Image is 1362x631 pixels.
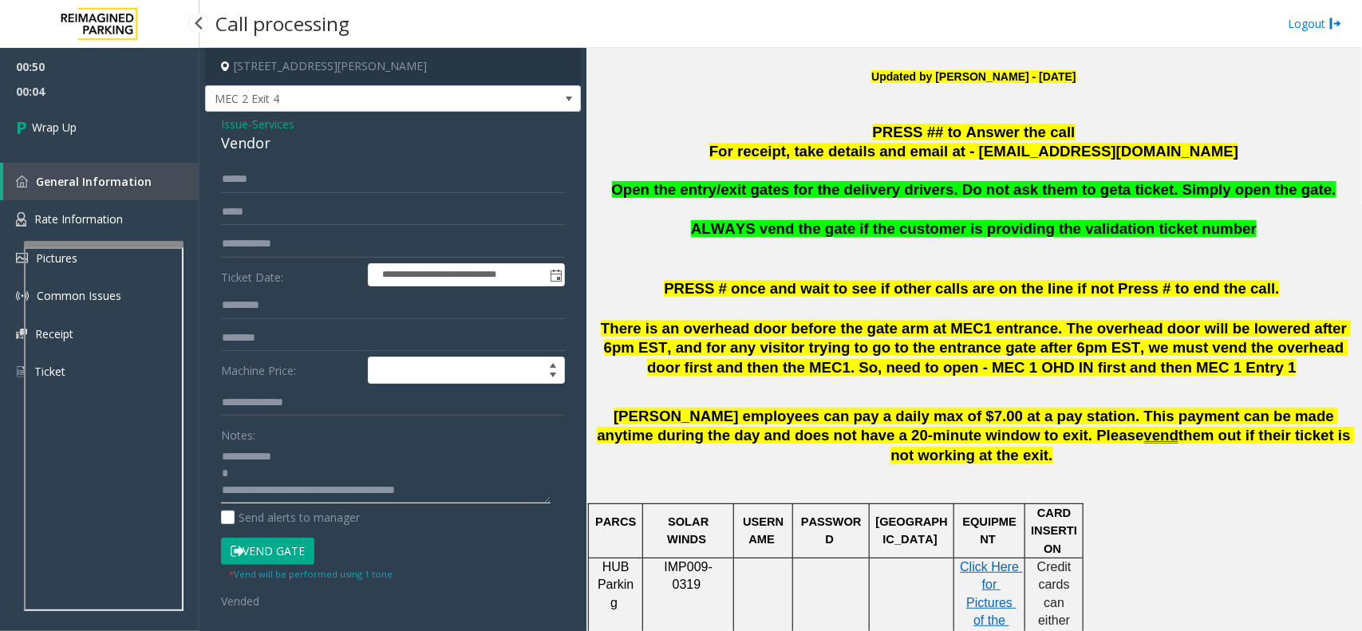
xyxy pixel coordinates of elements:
[221,132,565,154] div: Vendor
[32,119,77,136] span: Wrap Up
[667,515,712,546] span: SOLAR WINDS
[871,70,1076,83] b: Updated by [PERSON_NAME] - [DATE]
[221,116,248,132] span: Issue
[1288,15,1342,32] a: Logout
[16,329,27,339] img: 'icon'
[598,560,634,609] span: HUB Parking
[221,421,255,444] label: Notes:
[876,515,948,546] span: [GEOGRAPHIC_DATA]
[34,211,123,227] span: Rate Information
[205,48,581,85] h4: [STREET_ADDRESS][PERSON_NAME]
[252,116,294,132] span: Services
[691,220,1257,237] span: ALWAYS vend the gate if the customer is providing the validation ticket number
[612,181,1123,198] span: Open the entry/exit gates for the delivery drivers. Do not ask them to get
[873,124,1076,140] span: PRESS ## to Answer the call
[664,280,1279,297] span: PRESS # once and wait to see if other calls are on the line if not Press # to end the call.
[16,365,26,379] img: 'icon'
[709,143,1238,160] span: For receipt, take details and email at - [EMAIL_ADDRESS][DOMAIN_NAME]
[207,4,357,43] h3: Call processing
[221,538,314,565] button: Vend Gate
[248,116,294,132] span: -
[206,86,505,112] span: MEC 2 Exit 4
[3,163,199,200] a: General Information
[217,357,364,384] label: Machine Price:
[221,509,360,526] label: Send alerts to manager
[16,212,26,227] img: 'icon'
[16,290,29,302] img: 'icon'
[221,594,259,609] span: Vended
[1031,507,1077,555] span: CARD INSERTION
[1144,427,1179,444] span: vend
[1123,181,1336,198] span: a ticket. Simply open the gate.
[743,515,784,546] span: USERNAME
[1329,15,1342,32] img: logout
[597,408,1338,444] span: [PERSON_NAME] employees can pay a daily max of $7.00 at a pay station. This payment can be made a...
[36,174,152,189] span: General Information
[963,515,1017,546] span: EQUIPMENT
[542,357,564,370] span: Increase value
[547,264,564,286] span: Toggle popup
[229,568,393,580] small: Vend will be performed using 1 tone
[16,175,28,187] img: 'icon'
[595,515,636,528] span: PARCS
[801,515,862,546] span: PASSWORD
[16,253,28,263] img: 'icon'
[217,263,364,287] label: Ticket Date:
[1048,447,1052,463] span: .
[601,320,1351,377] span: There is an overhead door before the gate arm at MEC1 entrance. The overhead door will be lowered...
[542,370,564,383] span: Decrease value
